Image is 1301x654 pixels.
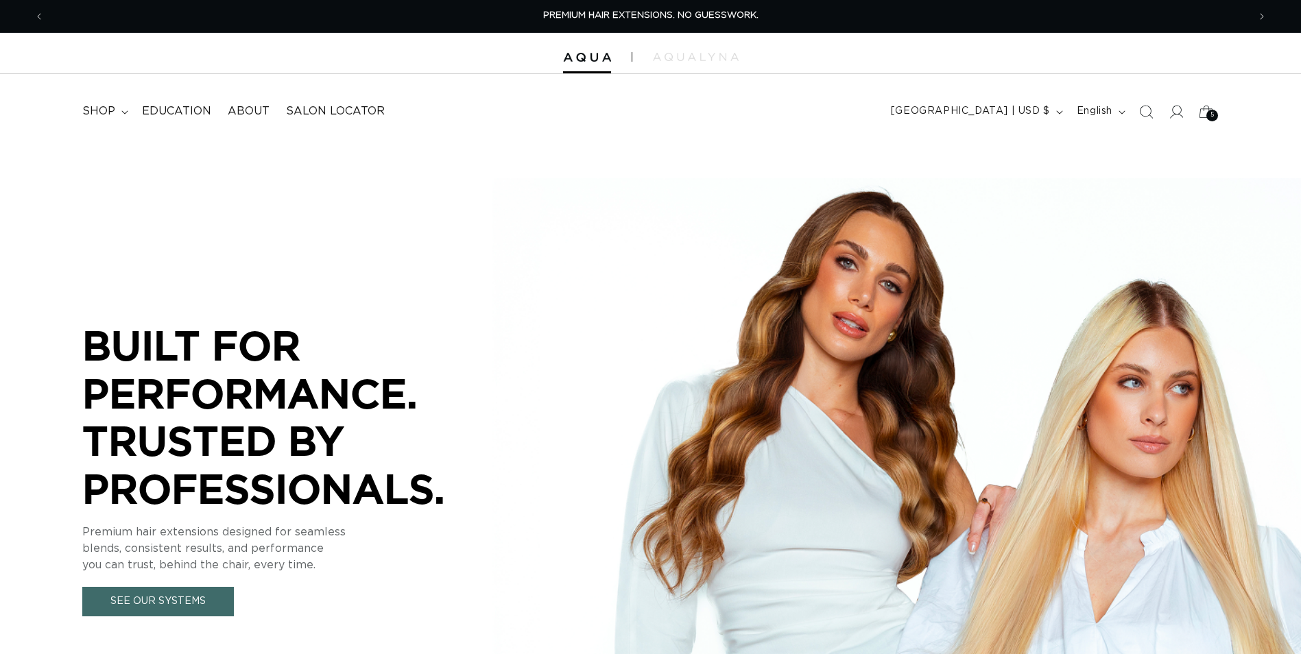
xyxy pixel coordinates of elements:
a: About [219,96,278,127]
span: 5 [1210,110,1215,121]
span: shop [82,104,115,119]
summary: Search [1131,97,1161,127]
p: Premium hair extensions designed for seamless blends, consistent results, and performance you can... [82,524,494,573]
a: Education [134,96,219,127]
button: English [1069,99,1131,125]
span: Salon Locator [286,104,385,119]
button: Previous announcement [24,3,54,29]
button: [GEOGRAPHIC_DATA] | USD $ [883,99,1069,125]
summary: shop [74,96,134,127]
a: See Our Systems [82,587,234,616]
span: About [228,104,270,119]
button: Next announcement [1247,3,1277,29]
img: Aqua Hair Extensions [563,53,611,62]
span: [GEOGRAPHIC_DATA] | USD $ [891,104,1050,119]
p: BUILT FOR PERFORMANCE. TRUSTED BY PROFESSIONALS. [82,322,494,512]
span: Education [142,104,211,119]
span: English [1077,104,1112,119]
img: aqualyna.com [653,53,739,61]
span: PREMIUM HAIR EXTENSIONS. NO GUESSWORK. [543,11,759,20]
a: Salon Locator [278,96,393,127]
